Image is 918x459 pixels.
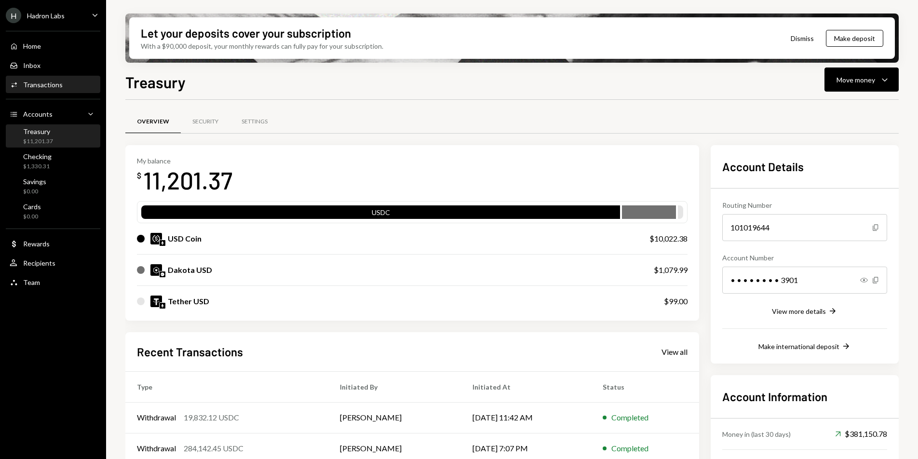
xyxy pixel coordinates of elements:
button: Move money [824,67,899,92]
button: Make deposit [826,30,883,47]
td: [PERSON_NAME] [328,402,461,433]
div: $1,079.99 [654,264,688,276]
div: Cards [23,202,41,211]
div: Account Number [722,253,887,263]
div: Withdrawal [137,412,176,423]
div: Money in (last 30 days) [722,429,791,439]
div: Overview [137,118,169,126]
h2: Account Details [722,159,887,175]
a: Transactions [6,76,100,93]
div: • • • • • • • • 3901 [722,267,887,294]
div: With a $90,000 deposit, your monthly rewards can fully pay for your subscription. [141,41,383,51]
div: Make international deposit [758,342,839,351]
div: Security [192,118,218,126]
a: Settings [230,109,279,134]
a: View all [661,346,688,357]
div: H [6,8,21,23]
img: USDT [150,296,162,307]
a: Team [6,273,100,291]
img: DKUSD [150,264,162,276]
div: View all [661,347,688,357]
a: Cards$0.00 [6,200,100,223]
div: 284,142.45 USDC [184,443,243,454]
th: Initiated By [328,371,461,402]
div: USDC [141,207,620,221]
a: Checking$1,330.31 [6,149,100,173]
div: Settings [242,118,268,126]
div: $0.00 [23,213,41,221]
h2: Account Information [722,389,887,405]
th: Status [591,371,699,402]
div: Move money [837,75,875,85]
div: Home [23,42,41,50]
div: Completed [611,443,648,454]
div: 11,201.37 [143,165,232,195]
div: $0.00 [23,188,46,196]
div: Transactions [23,81,63,89]
h2: Recent Transactions [137,344,243,360]
button: View more details [772,306,837,317]
div: Recipients [23,259,55,267]
td: [DATE] 11:42 AM [461,402,592,433]
div: $381,150.78 [835,428,887,440]
a: Rewards [6,235,100,252]
a: Security [181,109,230,134]
div: $11,201.37 [23,137,53,146]
div: Tether USD [168,296,209,307]
a: Savings$0.00 [6,175,100,198]
div: $1,330.31 [23,162,52,171]
div: Checking [23,152,52,161]
div: Withdrawal [137,443,176,454]
a: Accounts [6,105,100,122]
img: USDC [150,233,162,244]
div: Hadron Labs [27,12,65,20]
div: 19,832.12 USDC [184,412,239,423]
th: Type [125,371,328,402]
div: $99.00 [664,296,688,307]
div: Treasury [23,127,53,135]
div: Inbox [23,61,40,69]
button: Make international deposit [758,341,851,352]
h1: Treasury [125,72,186,92]
div: View more details [772,307,826,315]
th: Initiated At [461,371,592,402]
div: Team [23,278,40,286]
img: ethereum-mainnet [160,240,165,246]
div: $10,022.38 [649,233,688,244]
div: Accounts [23,110,53,118]
div: $ [137,171,141,180]
div: Routing Number [722,200,887,210]
div: Savings [23,177,46,186]
a: Home [6,37,100,54]
div: 101019644 [722,214,887,241]
div: Dakota USD [168,264,212,276]
a: Recipients [6,254,100,271]
div: Let your deposits cover your subscription [141,25,351,41]
a: Treasury$11,201.37 [6,124,100,148]
img: base-mainnet [160,271,165,277]
img: ethereum-mainnet [160,303,165,309]
div: Rewards [23,240,50,248]
a: Inbox [6,56,100,74]
button: Dismiss [779,27,826,50]
div: USD Coin [168,233,202,244]
a: Overview [125,109,181,134]
div: My balance [137,157,232,165]
div: Completed [611,412,648,423]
